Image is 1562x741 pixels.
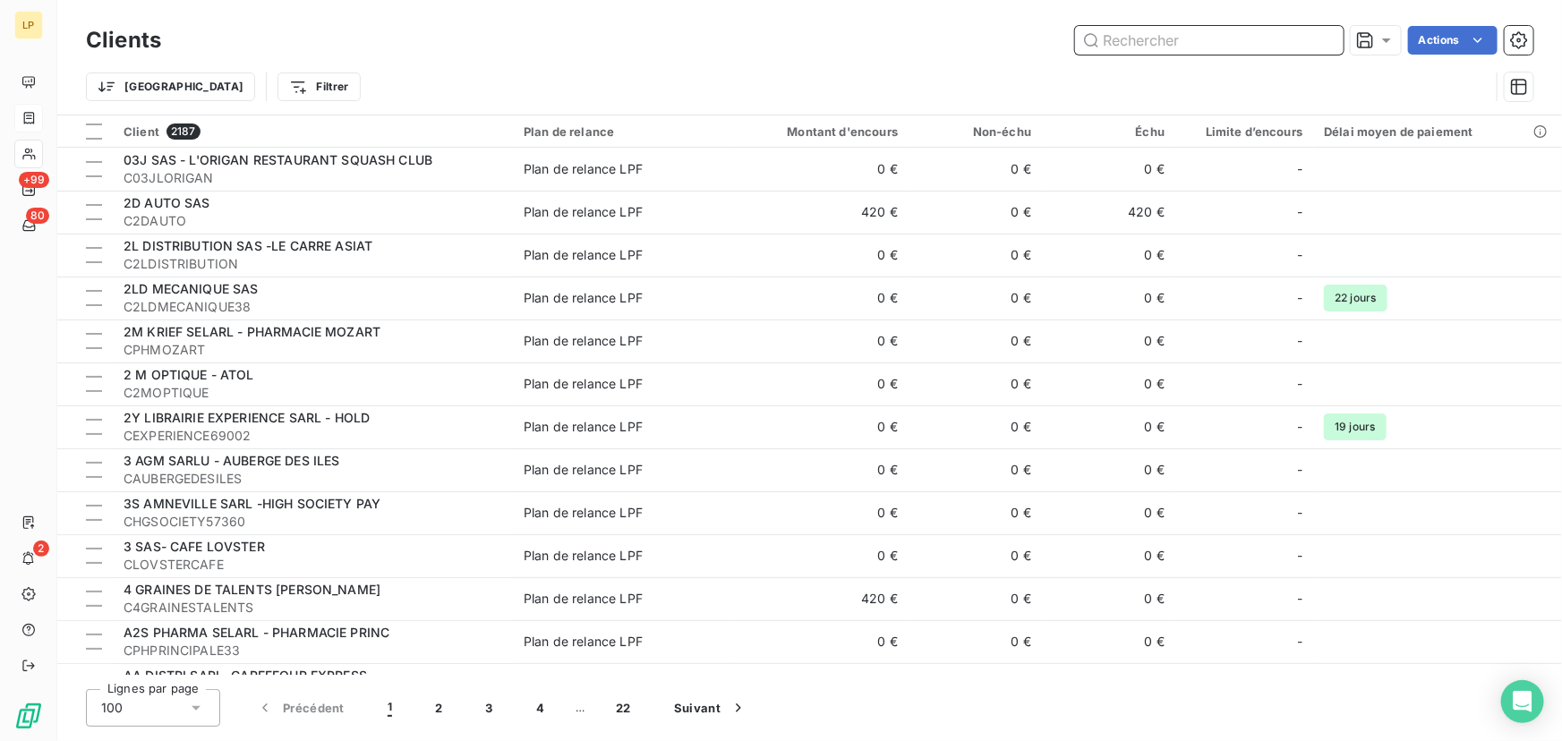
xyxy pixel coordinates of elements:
td: 0 € [1042,663,1175,706]
td: 0 € [909,663,1042,706]
td: 0 € [1042,577,1175,620]
span: A2S PHARMA SELARL - PHARMACIE PRINC [124,625,389,640]
span: 2Y LIBRAIRIE EXPERIENCE SARL - HOLD [124,410,370,425]
td: 0 € [1042,491,1175,534]
span: - [1297,375,1302,393]
span: 1 [388,699,392,717]
span: 19 jours [1324,413,1386,440]
span: CHGSOCIETY57360 [124,513,502,531]
td: 0 € [730,319,909,362]
td: 0 € [730,491,909,534]
button: Filtrer [277,72,360,101]
span: - [1297,504,1302,522]
div: Open Intercom Messenger [1501,680,1544,723]
span: - [1297,160,1302,178]
div: Limite d’encours [1186,124,1302,139]
span: … [566,694,594,722]
div: Plan de relance LPF [524,633,643,651]
td: 0 € [909,534,1042,577]
span: C2MOPTIQUE [124,384,502,402]
span: +99 [19,172,49,188]
div: Plan de relance LPF [524,160,643,178]
td: 0 € [909,277,1042,319]
div: Plan de relance LPF [524,590,643,608]
div: Plan de relance LPF [524,461,643,479]
button: Suivant [653,689,769,727]
span: C4GRAINESTALENTS [124,599,502,617]
span: 03J SAS - L'ORIGAN RESTAURANT SQUASH CLUB [124,152,432,167]
span: 2 [33,541,49,557]
button: 3 [465,689,515,727]
span: 3S AMNEVILLE SARL -HIGH SOCIETY PAY [124,496,380,511]
td: 0 € [909,577,1042,620]
div: Plan de relance LPF [524,418,643,436]
div: Plan de relance LPF [524,203,643,221]
span: C2DAUTO [124,212,502,230]
span: - [1297,633,1302,651]
td: 420 € [1042,191,1175,234]
span: 100 [101,699,123,717]
div: Plan de relance LPF [524,375,643,393]
span: C03JLORIGAN [124,169,502,187]
td: 0 € [909,448,1042,491]
div: Montant d'encours [740,124,898,139]
td: 0 € [1042,448,1175,491]
div: Délai moyen de paiement [1324,124,1551,139]
span: 3 AGM SARLU - AUBERGE DES ILES [124,453,340,468]
span: C2LDMECANIQUE38 [124,298,502,316]
span: - [1297,590,1302,608]
td: 0 € [1042,362,1175,405]
button: 4 [515,689,566,727]
span: 3 SAS- CAFE LOVSTER [124,539,265,554]
td: 0 € [909,234,1042,277]
button: [GEOGRAPHIC_DATA] [86,72,255,101]
td: 0 € [1042,534,1175,577]
span: 80 [26,208,49,224]
span: 2D AUTO SAS [124,195,210,210]
td: 0 € [730,663,909,706]
span: 2 M OPTIQUE - ATOL [124,367,254,382]
td: 420 € [730,577,909,620]
td: 0 € [1042,620,1175,663]
span: Client [124,124,159,139]
span: CPHPRINCIPALE33 [124,642,502,660]
input: Rechercher [1075,26,1344,55]
span: - [1297,461,1302,479]
td: 0 € [1042,234,1175,277]
div: Plan de relance LPF [524,246,643,264]
td: 0 € [1042,148,1175,191]
span: - [1297,547,1302,565]
td: 0 € [909,148,1042,191]
td: 0 € [730,277,909,319]
td: 0 € [909,620,1042,663]
td: 0 € [730,448,909,491]
div: Non-échu [919,124,1031,139]
span: 2LD MECANIQUE SAS [124,281,259,296]
td: 0 € [909,191,1042,234]
span: C2LDISTRIBUTION [124,255,502,273]
div: Plan de relance LPF [524,547,643,565]
button: Actions [1408,26,1498,55]
td: 0 € [730,234,909,277]
button: 1 [366,689,414,727]
img: Logo LeanPay [14,702,43,730]
span: 4 GRAINES DE TALENTS [PERSON_NAME] [124,582,380,597]
span: AA DISTRI SARL- CAREFFOUR EXPRESS [124,668,367,683]
button: Précédent [235,689,366,727]
td: 420 € [730,191,909,234]
span: 2187 [166,123,201,140]
td: 0 € [730,362,909,405]
td: 0 € [909,362,1042,405]
td: 0 € [1042,319,1175,362]
span: CEXPERIENCE69002 [124,427,502,445]
span: - [1297,289,1302,307]
span: - [1297,332,1302,350]
td: 0 € [730,620,909,663]
span: 22 jours [1324,285,1387,311]
td: 0 € [730,148,909,191]
td: 0 € [909,319,1042,362]
span: CPHMOZART [124,341,502,359]
div: Échu [1053,124,1165,139]
div: Plan de relance LPF [524,504,643,522]
td: 0 € [909,491,1042,534]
